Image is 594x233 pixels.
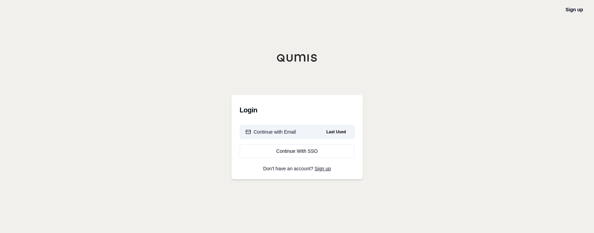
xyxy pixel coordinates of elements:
[566,7,583,12] a: Sign up
[277,54,318,62] img: Qumis
[240,125,355,139] button: Continue with EmailLast Used
[240,166,355,171] p: Don't have an account?
[246,148,349,155] div: Continue With SSO
[240,144,355,158] a: Continue With SSO
[324,128,348,136] span: Last Used
[246,128,296,135] div: Continue with Email
[315,166,331,171] a: Sign up
[240,103,355,117] h3: Login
